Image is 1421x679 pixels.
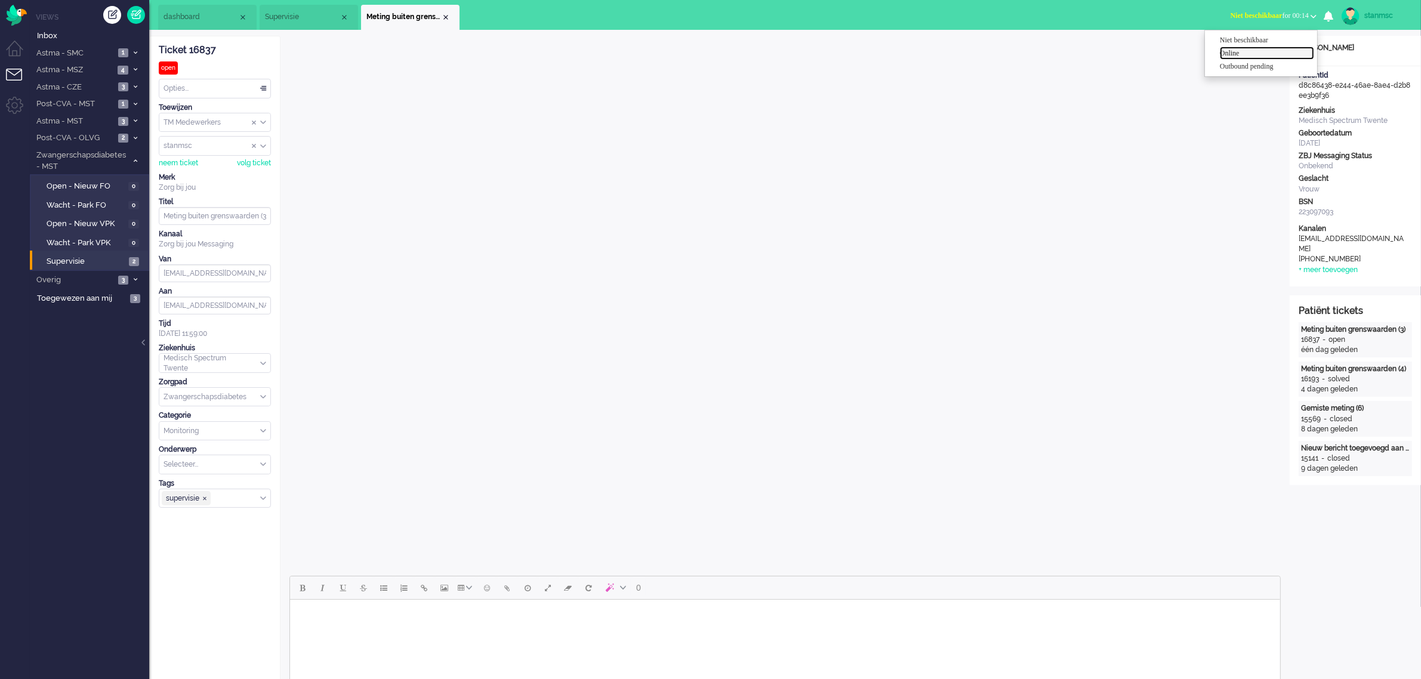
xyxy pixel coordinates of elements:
div: Merk [159,172,271,183]
a: Wacht - Park FO 0 [35,198,148,211]
div: Patiënt tickets [1299,304,1412,318]
span: Wacht - Park FO [47,200,125,211]
div: d8c86438-e244-46ae-8ae4-d2b8ee3b9f36 [1290,70,1421,101]
span: Open - Nieuw FO [47,181,125,192]
button: Insert/edit link [414,578,434,598]
li: Tickets menu [6,69,33,95]
div: solved [1328,374,1350,384]
div: Toewijzen [159,103,271,113]
span: Zwangerschapsdiabetes - MST [35,150,127,172]
label: Outbound pending [1220,61,1314,72]
div: Onderwerp [159,445,271,455]
a: Wacht - Park VPK 0 [35,236,148,249]
div: Meting buiten grenswaarden (3) [1301,325,1410,335]
div: - [1321,414,1330,424]
div: Assign User [159,136,271,156]
div: + meer toevoegen [1299,265,1358,275]
div: 223097093 [1299,207,1412,217]
span: Inbox [37,30,149,42]
div: Titel [159,197,271,207]
div: 9 dagen geleden [1301,464,1410,474]
div: volg ticket [237,158,271,168]
div: Close tab [238,13,248,22]
span: 0 [128,239,139,248]
div: stanmsc [1364,10,1409,21]
span: 0 [128,220,139,229]
button: Niet beschikbaarfor 00:14 [1223,7,1324,24]
div: - [1320,335,1328,345]
div: BSN [1299,197,1412,207]
div: Close tab [340,13,349,22]
button: Reset content [578,578,599,598]
li: View [260,5,358,30]
div: - [1318,453,1327,464]
a: Omnidesk [6,8,27,17]
button: Bold [292,578,313,598]
button: Insert/edit image [434,578,455,598]
button: Delay message [517,578,538,598]
button: Emoticons [477,578,497,598]
div: open [1328,335,1345,345]
span: Open - Nieuw VPK [47,218,125,230]
div: [PHONE_NUMBER] [1299,254,1406,264]
div: open [159,61,178,75]
a: Inbox [35,29,149,42]
span: 1 [118,100,128,109]
button: Clear formatting [558,578,578,598]
div: Nieuw bericht toegevoegd aan gesprek [1301,443,1410,453]
div: Onbekend [1299,161,1412,171]
button: Italic [313,578,333,598]
span: Supervisie [265,12,340,22]
div: Ticket 16837 [159,44,271,57]
label: Niet beschikbaar [1220,35,1314,45]
div: 16193 [1301,374,1319,384]
span: 3 [118,82,128,91]
button: Numbered list [394,578,414,598]
span: Niet beschikbaar [1231,11,1283,20]
li: Views [36,12,149,22]
div: closed [1330,414,1352,424]
div: Tijd [159,319,271,329]
button: AI [599,578,631,598]
div: Tags [159,479,271,489]
button: 0 [631,578,646,598]
div: 15569 [1301,414,1321,424]
span: Toegewezen aan mij [37,293,127,304]
div: Ziekenhuis [159,343,271,353]
span: 3 [118,117,128,126]
a: stanmsc [1339,7,1409,25]
li: Dashboard [158,5,257,30]
li: Admin menu [6,97,33,124]
button: Strikethrough [353,578,374,598]
button: Fullscreen [538,578,558,598]
span: Astma - MSZ [35,64,114,76]
button: Table [455,578,477,598]
div: [EMAIL_ADDRESS][DOMAIN_NAME] [1299,234,1406,254]
span: Overig [35,274,115,286]
button: Underline [333,578,353,598]
div: Geboortedatum [1299,128,1412,138]
span: 4 [118,66,128,75]
div: Ziekenhuis [1299,106,1412,116]
img: flow_omnibird.svg [6,5,27,26]
span: for 00:14 [1231,11,1309,20]
div: Vrouw [1299,184,1412,195]
div: 16837 [1301,335,1320,345]
span: 0 [636,583,641,592]
label: Online [1220,48,1314,58]
span: 1 [118,48,128,57]
div: ZBJ Messaging Status [1299,151,1412,161]
span: Astma - SMC [35,48,115,59]
div: Geslacht [1299,174,1412,184]
img: avatar [1342,7,1360,25]
div: Gemiste meting (6) [1301,403,1410,413]
span: 3 [118,276,128,285]
span: Post-CVA - MST [35,98,115,110]
div: Aan [159,286,271,297]
span: Astma - CZE [35,82,115,93]
span: 2 [118,134,128,143]
span: supervisie ❎ [162,491,211,505]
li: 16837 [361,5,460,30]
div: Zorg bij jou [159,183,271,193]
span: Astma - MST [35,116,115,127]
